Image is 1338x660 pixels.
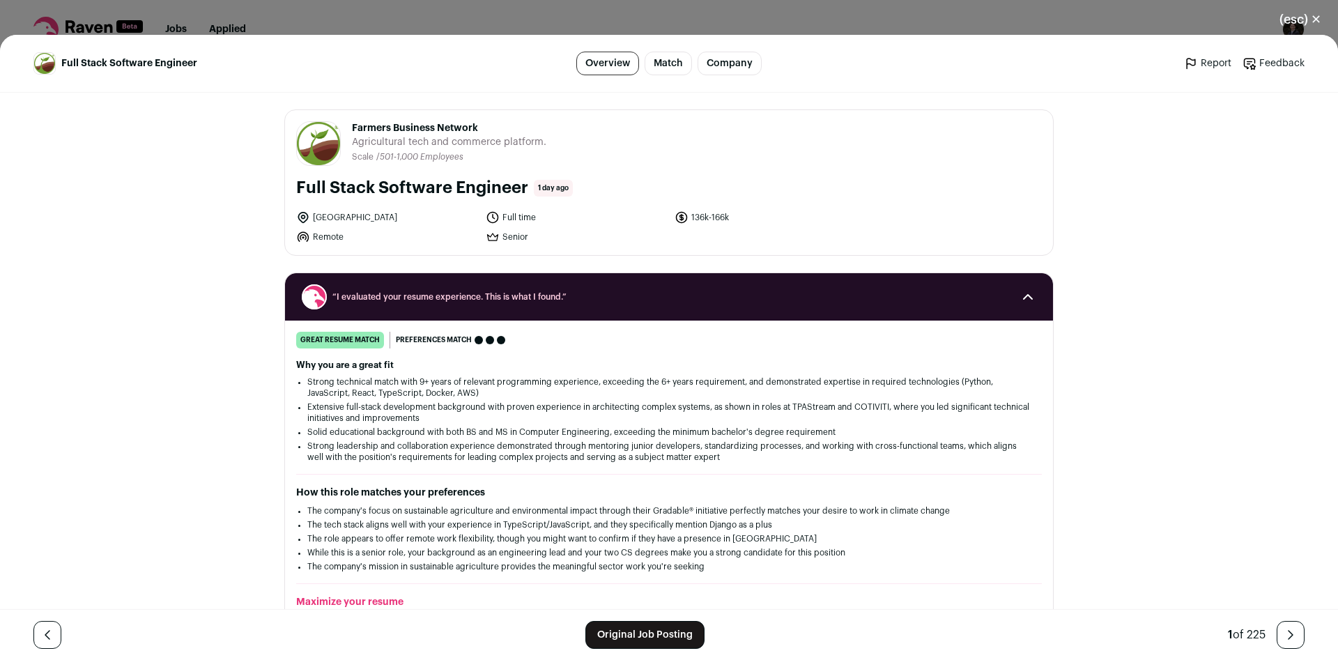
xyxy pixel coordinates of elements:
[307,427,1031,438] li: Solid educational background with both BS and MS in Computer Engineering, exceeding the minimum b...
[675,210,856,224] li: 136k-166k
[1263,4,1338,35] button: Close modal
[296,595,1042,609] h2: Maximize your resume
[396,333,472,347] span: Preferences match
[1184,56,1231,70] a: Report
[698,52,762,75] a: Company
[297,122,340,165] img: 0bce1509b739e906a8afb3bdbb840c3c4cce619d88d390112d731be6570493a3.jpg
[307,533,1031,544] li: The role appears to offer remote work flexibility, though you might want to confirm if they have ...
[296,230,477,244] li: Remote
[352,152,376,162] li: Scale
[307,519,1031,530] li: The tech stack aligns well with your experience in TypeScript/JavaScript, and they specifically m...
[61,56,197,70] span: Full Stack Software Engineer
[1228,629,1233,640] span: 1
[332,291,1006,302] span: “I evaluated your resume experience. This is what I found.”
[307,561,1031,572] li: The company's mission in sustainable agriculture provides the meaningful sector work you're seeking
[376,152,463,162] li: /
[307,440,1031,463] li: Strong leadership and collaboration experience demonstrated through mentoring junior developers, ...
[585,621,705,649] a: Original Job Posting
[486,230,667,244] li: Senior
[34,53,55,74] img: 0bce1509b739e906a8afb3bdbb840c3c4cce619d88d390112d731be6570493a3.jpg
[534,180,573,197] span: 1 day ago
[486,210,667,224] li: Full time
[576,52,639,75] a: Overview
[296,332,384,348] div: great resume match
[296,177,528,199] h1: Full Stack Software Engineer
[380,153,463,161] span: 501-1,000 Employees
[307,376,1031,399] li: Strong technical match with 9+ years of relevant programming experience, exceeding the 6+ years r...
[1243,56,1305,70] a: Feedback
[645,52,692,75] a: Match
[307,547,1031,558] li: While this is a senior role, your background as an engineering lead and your two CS degrees make ...
[296,360,1042,371] h2: Why you are a great fit
[296,486,1042,500] h2: How this role matches your preferences
[296,210,477,224] li: [GEOGRAPHIC_DATA]
[1228,627,1266,643] div: of 225
[307,505,1031,516] li: The company's focus on sustainable agriculture and environmental impact through their Gradable® i...
[352,121,546,135] span: Farmers Business Network
[352,135,546,149] span: Agricultural tech and commerce platform.
[307,401,1031,424] li: Extensive full-stack development background with proven experience in architecting complex system...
